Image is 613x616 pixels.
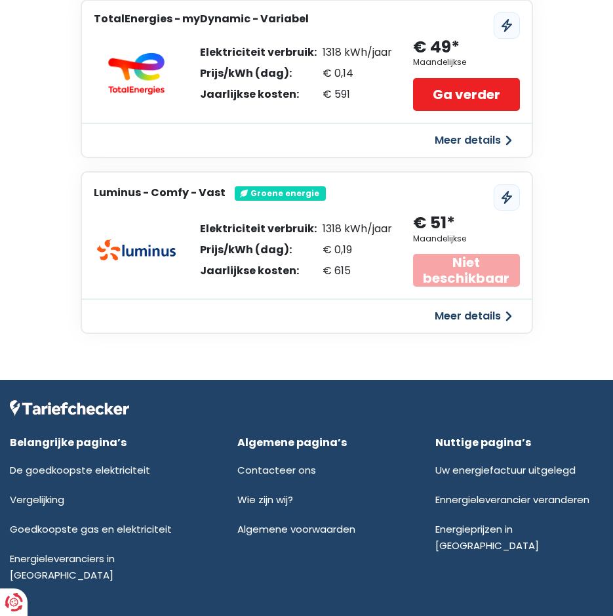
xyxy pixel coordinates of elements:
[435,493,589,506] a: Ennergieleverancier veranderen
[323,68,392,79] div: € 0,14
[200,47,317,58] div: Elektriciteit verbruik:
[323,266,392,276] div: € 615
[200,266,317,276] div: Jaarlijkse kosten:
[10,463,150,477] a: De goedkoopste elektriciteit
[10,400,129,417] img: Tariefchecker logo
[427,304,520,328] button: Meer details
[237,493,293,506] a: Wie zijn wij?
[237,463,316,477] a: Contacteer ons
[10,522,172,536] a: Goedkoopste gas en elektriciteit
[323,245,392,255] div: € 0,19
[237,436,405,449] div: Algemene pagina’s
[323,89,392,100] div: € 591
[10,552,115,582] a: Energieleveranciers in [GEOGRAPHIC_DATA]
[435,436,603,449] div: Nuttige pagina’s
[10,436,208,449] div: Belangrijke pagina’s
[237,522,355,536] a: Algemene voorwaarden
[413,213,455,234] div: € 51*
[435,463,576,477] a: Uw energiefactuur uitgelegd
[413,37,460,58] div: € 49*
[323,224,392,234] div: 1318 kWh/jaar
[97,52,176,94] img: TotalEnergies
[200,224,317,234] div: Elektriciteit verbruik:
[94,186,226,199] h3: Luminus - Comfy - Vast
[94,12,309,25] h3: TotalEnergies - myDynamic - Variabel
[200,245,317,255] div: Prijs/kWh (dag):
[435,522,539,552] a: Energieprijzen in [GEOGRAPHIC_DATA]
[10,493,64,506] a: Vergelijking
[413,78,520,111] a: Ga verder
[97,239,176,260] img: Luminus
[323,47,392,58] div: 1318 kWh/jaar
[413,254,520,287] div: Niet beschikbaar
[235,186,326,201] div: Groene energie
[413,58,466,67] div: Maandelijkse
[427,129,520,152] button: Meer details
[200,68,317,79] div: Prijs/kWh (dag):
[200,89,317,100] div: Jaarlijkse kosten:
[413,234,466,243] div: Maandelijkse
